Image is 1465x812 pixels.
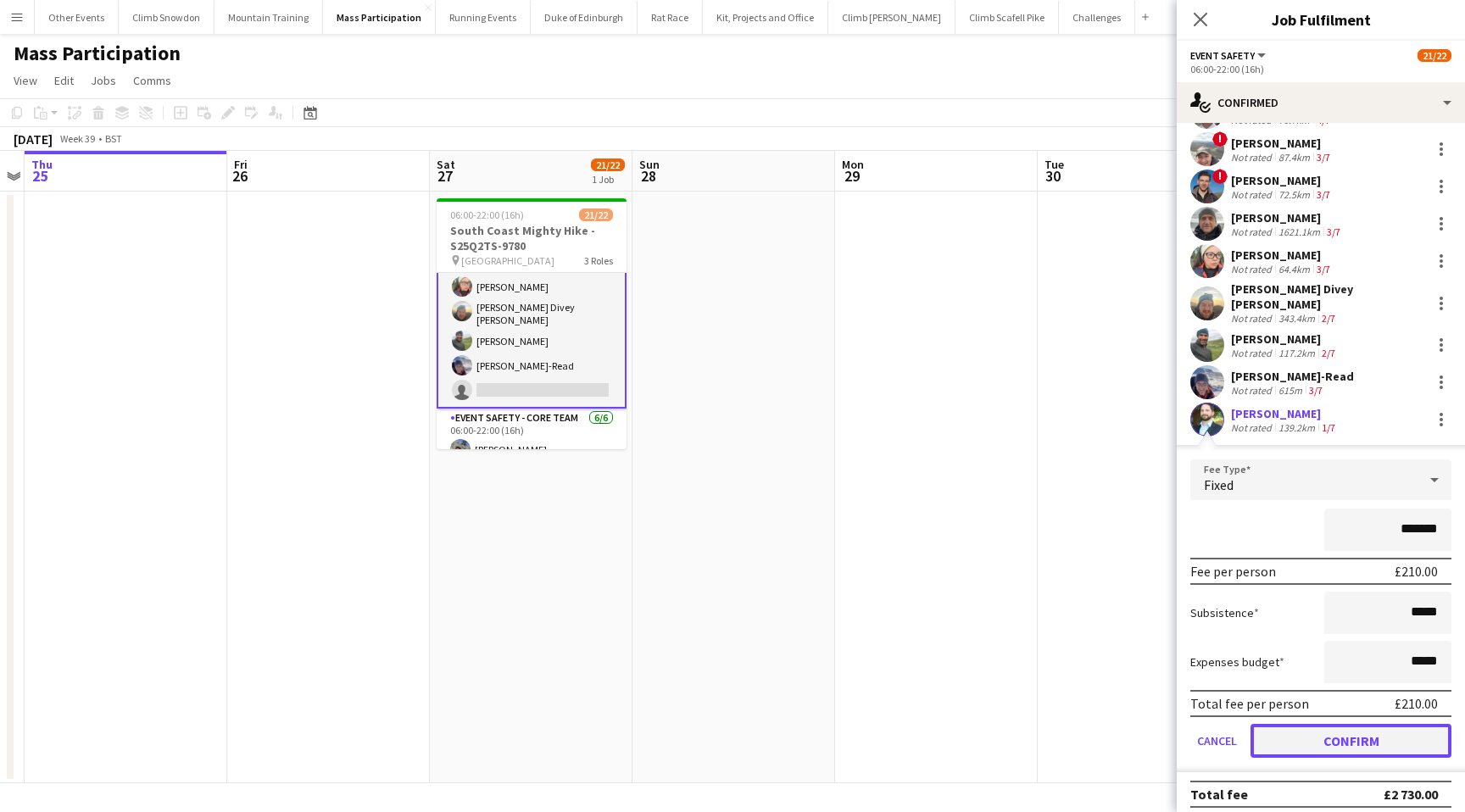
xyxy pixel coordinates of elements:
[1384,786,1438,803] div: £2 730.00
[1275,421,1318,434] div: 139.2km
[1317,263,1330,275] app-skills-label: 3/7
[1275,384,1306,397] div: 615m
[1275,225,1323,238] div: 1621.1km
[842,157,864,172] span: Mon
[1231,384,1275,397] div: Not rated
[1275,312,1318,325] div: 343.4km
[231,166,248,186] span: 26
[1327,225,1340,238] app-skills-label: 3/7
[91,73,116,88] span: Jobs
[461,254,554,267] span: [GEOGRAPHIC_DATA]
[1231,247,1334,263] div: [PERSON_NAME]
[7,70,44,92] a: View
[84,70,123,92] a: Jobs
[1317,151,1330,164] app-skills-label: 3/7
[1395,563,1438,580] div: £210.00
[119,1,214,34] button: Climb Snowdon
[105,132,122,145] div: BST
[1190,49,1268,62] button: Event Safety
[1322,312,1335,325] app-skills-label: 2/7
[437,198,627,449] app-job-card: 06:00-22:00 (16h)21/22South Coast Mighty Hike - S25Q2TS-9780 [GEOGRAPHIC_DATA]3 Roles![PERSON_NAM...
[1309,384,1323,397] app-skills-label: 3/7
[1190,605,1259,620] label: Subsistence
[592,173,624,186] div: 1 Job
[1231,210,1344,225] div: [PERSON_NAME]
[1177,82,1465,123] div: Confirmed
[14,73,37,88] span: View
[1231,136,1334,151] div: [PERSON_NAME]
[1322,347,1335,359] app-skills-label: 2/7
[1190,654,1284,670] label: Expenses budget
[47,70,81,92] a: Edit
[584,254,613,267] span: 3 Roles
[14,41,181,66] h1: Mass Participation
[29,166,53,186] span: 25
[1231,406,1339,421] div: [PERSON_NAME]
[133,73,171,88] span: Comms
[1190,695,1309,712] div: Total fee per person
[1190,49,1255,62] span: Event Safety
[1231,188,1275,201] div: Not rated
[1231,173,1334,188] div: [PERSON_NAME]
[1044,157,1064,172] span: Tue
[639,157,660,172] span: Sun
[1177,8,1465,31] h3: Job Fulfilment
[1317,188,1330,201] app-skills-label: 3/7
[1251,724,1451,758] button: Confirm
[1231,281,1424,312] div: [PERSON_NAME] Divey [PERSON_NAME]
[1190,63,1451,75] div: 06:00-22:00 (16h)
[579,209,613,221] span: 21/22
[31,157,53,172] span: Thu
[703,1,828,34] button: Kit, Projects and Office
[1395,695,1438,712] div: £210.00
[1231,151,1275,164] div: Not rated
[1275,263,1313,275] div: 64.4km
[1275,151,1313,164] div: 87.4km
[1212,131,1228,147] span: !
[1212,169,1228,184] span: !
[637,166,660,186] span: 28
[1059,1,1135,34] button: Challenges
[1190,563,1276,580] div: Fee per person
[1231,225,1275,238] div: Not rated
[1231,331,1339,347] div: [PERSON_NAME]
[35,1,119,34] button: Other Events
[436,1,531,34] button: Running Events
[1231,312,1275,325] div: Not rated
[1042,166,1064,186] span: 30
[14,131,53,147] div: [DATE]
[437,157,455,172] span: Sat
[1231,421,1275,434] div: Not rated
[1190,724,1244,758] button: Cancel
[531,1,638,34] button: Duke of Edinburgh
[955,1,1059,34] button: Climb Scafell Pike
[450,209,524,221] span: 06:00-22:00 (16h)
[828,1,955,34] button: Climb [PERSON_NAME]
[434,166,455,186] span: 27
[234,157,248,172] span: Fri
[1275,188,1313,201] div: 72.5km
[591,159,625,171] span: 21/22
[638,1,703,34] button: Rat Race
[839,166,864,186] span: 29
[1204,476,1234,493] span: Fixed
[1322,421,1335,434] app-skills-label: 1/7
[437,409,627,589] app-card-role: Event Safety - Core Team6/606:00-22:00 (16h)[PERSON_NAME]
[1231,369,1354,384] div: [PERSON_NAME]-Read
[1231,263,1275,275] div: Not rated
[214,1,323,34] button: Mountain Training
[1275,347,1318,359] div: 117.2km
[54,73,74,88] span: Edit
[1231,347,1275,359] div: Not rated
[126,70,178,92] a: Comms
[437,223,627,253] h3: South Coast Mighty Hike - S25Q2TS-9780
[56,132,98,145] span: Week 39
[1418,49,1451,62] span: 21/22
[323,1,436,34] button: Mass Participation
[1190,786,1248,803] div: Total fee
